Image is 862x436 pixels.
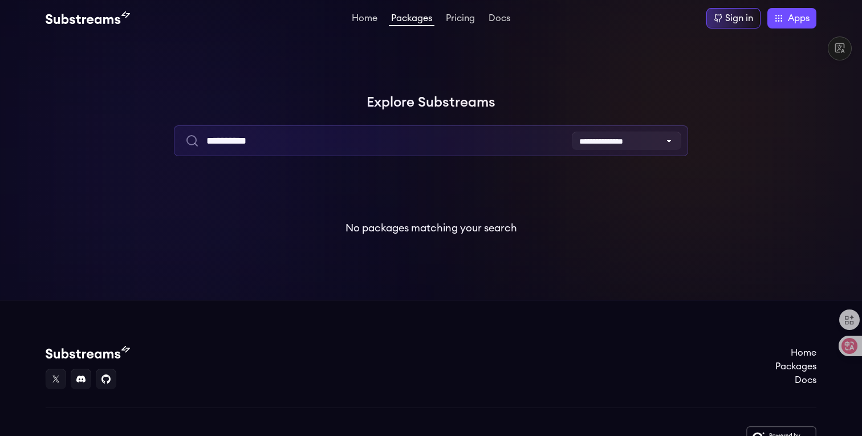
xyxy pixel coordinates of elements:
img: Substream's logo [46,346,130,360]
div: Sign in [725,11,753,25]
a: Packages [389,14,434,26]
a: Docs [486,14,513,25]
a: Docs [775,373,816,387]
a: Home [349,14,380,25]
p: No packages matching your search [345,220,517,236]
a: Pricing [444,14,477,25]
span: Apps [788,11,810,25]
a: Home [775,346,816,360]
h1: Explore Substreams [46,91,816,114]
a: Packages [775,360,816,373]
img: Substream's logo [46,11,130,25]
a: Sign in [706,8,761,28]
